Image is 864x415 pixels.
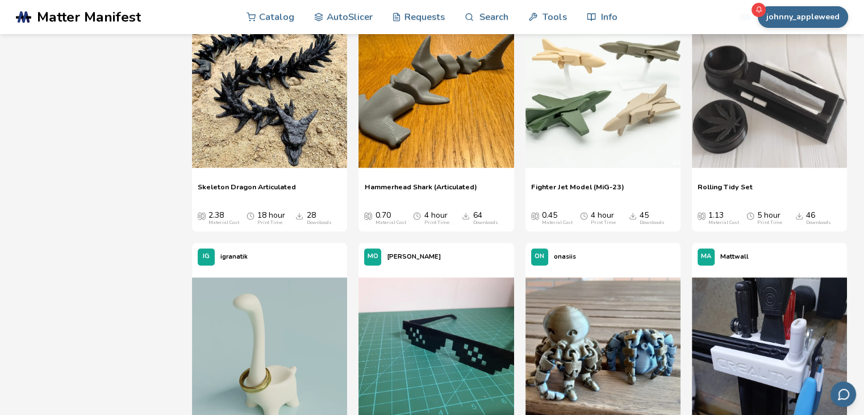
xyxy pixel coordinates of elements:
button: johnny_appleweed [758,6,848,28]
div: 1.13 [708,211,739,226]
span: Matter Manifest [37,9,141,25]
a: Skeleton Dragon Articulated [198,182,296,200]
span: Average Print Time [413,211,421,220]
div: Material Cost [375,220,406,226]
div: 5 hour [757,211,782,226]
div: Downloads [473,220,498,226]
span: Average Cost [531,211,539,220]
span: Average Print Time [247,211,254,220]
div: Downloads [806,220,831,226]
span: IG [203,253,210,260]
span: MA [701,253,711,260]
span: ON [535,253,544,260]
div: Print Time [757,220,782,226]
div: 4 hour [424,211,449,226]
p: [PERSON_NAME] [387,251,440,263]
span: Downloads [462,211,470,220]
div: 28 [306,211,331,226]
p: Mattwall [720,251,749,263]
div: 18 hour [257,211,285,226]
div: 64 [473,211,498,226]
div: Print Time [591,220,616,226]
a: Fighter Jet Model (MiG-23) [531,182,624,200]
div: Print Time [424,220,449,226]
p: onasiis [554,251,576,263]
div: Print Time [257,220,282,226]
a: Hammerhead Shark (Articulated) [364,182,477,200]
div: 4 hour [591,211,616,226]
span: Downloads [795,211,803,220]
div: Material Cost [542,220,573,226]
div: Material Cost [208,220,239,226]
div: Downloads [640,220,665,226]
div: Material Cost [708,220,739,226]
div: 45 [640,211,665,226]
div: 46 [806,211,831,226]
span: Downloads [629,211,637,220]
div: 0.70 [375,211,406,226]
p: igranatik [220,251,248,263]
div: 0.45 [542,211,573,226]
span: Average Print Time [580,211,588,220]
span: MO [368,253,378,260]
span: Downloads [295,211,303,220]
button: Send feedback via email [830,381,856,407]
span: Average Print Time [746,211,754,220]
span: Average Cost [698,211,706,220]
div: Downloads [306,220,331,226]
span: Average Cost [198,211,206,220]
span: Average Cost [364,211,372,220]
a: Rolling Tidy Set [698,182,753,200]
div: 2.38 [208,211,239,226]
